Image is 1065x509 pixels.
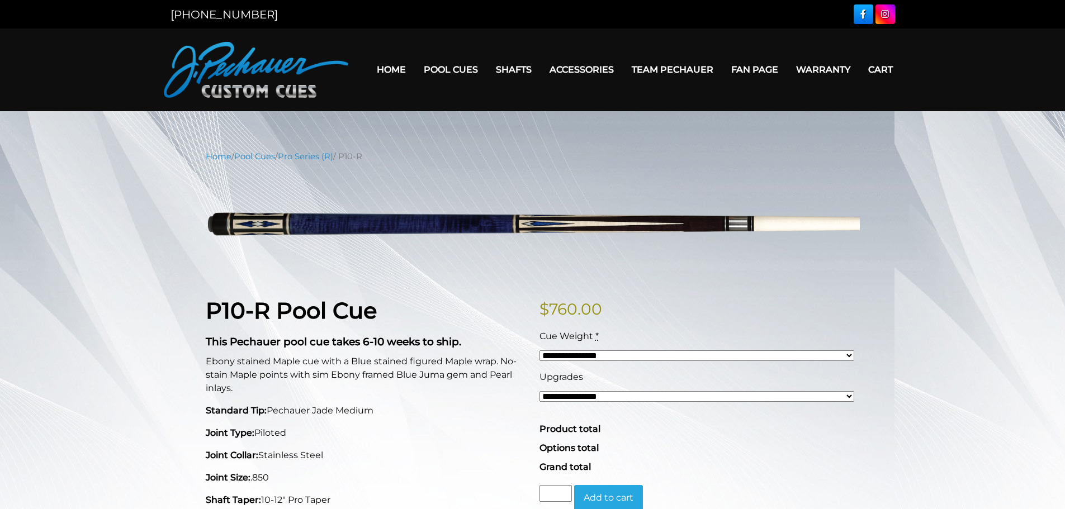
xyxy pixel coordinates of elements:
a: Team Pechauer [623,55,722,84]
a: Pool Cues [234,151,275,161]
img: Pechauer Custom Cues [164,42,348,98]
a: [PHONE_NUMBER] [171,8,278,21]
bdi: 760.00 [539,299,602,318]
a: Home [206,151,231,161]
strong: Joint Size: [206,472,250,483]
p: Stainless Steel [206,449,526,462]
p: Ebony stained Maple cue with a Blue stained figured Maple wrap. No-stain Maple points with sim Eb... [206,355,526,395]
a: Shafts [487,55,541,84]
span: Options total [539,443,599,453]
strong: This Pechauer pool cue takes 6-10 weeks to ship. [206,335,461,348]
input: Product quantity [539,485,572,502]
strong: Joint Type: [206,427,254,438]
strong: Standard Tip: [206,405,267,416]
a: Pro Series (R) [278,151,333,161]
strong: P10-R Pool Cue [206,297,377,324]
span: Grand total [539,462,591,472]
abbr: required [595,331,599,341]
span: $ [539,299,549,318]
strong: Joint Collar: [206,450,258,460]
p: .850 [206,471,526,484]
p: Pechauer Jade Medium [206,404,526,417]
p: Piloted [206,426,526,440]
strong: Shaft Taper: [206,494,261,505]
span: Upgrades [539,372,583,382]
nav: Breadcrumb [206,150,860,163]
span: Cue Weight [539,331,593,341]
span: Product total [539,424,600,434]
a: Cart [859,55,902,84]
img: P10-N.png [206,171,860,280]
a: Warranty [787,55,859,84]
a: Pool Cues [415,55,487,84]
a: Fan Page [722,55,787,84]
p: 10-12" Pro Taper [206,493,526,507]
a: Home [368,55,415,84]
a: Accessories [541,55,623,84]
